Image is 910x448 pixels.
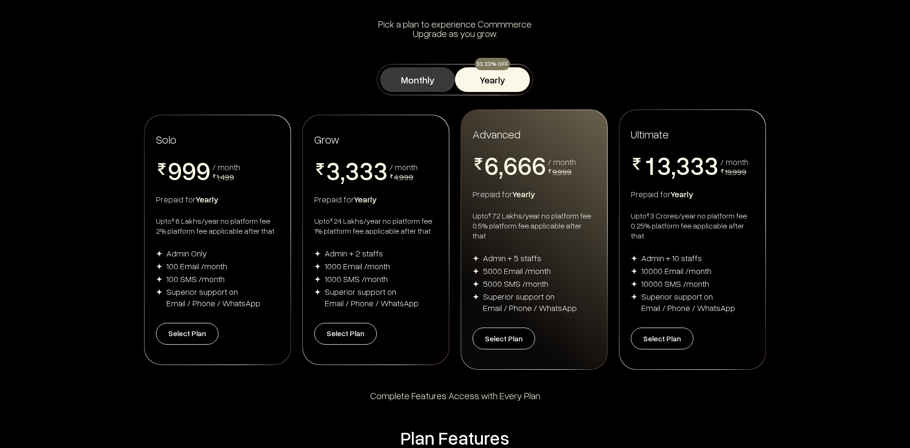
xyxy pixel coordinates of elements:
[473,281,479,287] img: img
[212,163,240,171] div: / month
[166,247,207,259] div: Admin Only
[314,263,321,270] img: img
[631,293,637,300] img: img
[314,323,377,345] button: Select Plan
[641,252,702,264] div: Admin + 10 staffs
[314,250,321,257] img: img
[641,278,709,289] div: 10000 SMS /month
[212,174,216,178] img: pricing-rupee
[631,268,637,274] img: img
[156,163,168,175] img: pricing-rupee
[330,217,333,224] sup: ₹
[455,67,530,92] button: Yearly
[325,286,419,309] div: Superior support on Email / Phone / WhatsApp
[156,289,163,295] img: img
[483,278,548,289] div: 5000 SMS /month
[394,172,413,182] span: 4,999
[552,166,572,177] span: 9,999
[314,163,326,175] img: pricing-rupee
[483,291,577,313] div: Superior support on Email / Phone / WhatsApp
[657,152,671,178] span: 3
[196,157,210,183] span: 9
[340,157,345,186] span: ,
[473,127,520,141] span: Advanced
[548,169,552,173] img: pricing-rupee
[373,157,388,183] span: 3
[631,281,637,287] img: img
[166,273,225,284] div: 100 SMS /month
[314,289,321,295] img: img
[631,255,637,262] img: img
[690,178,704,203] span: 4
[643,152,657,178] span: 1
[473,158,484,170] img: pricing-rupee
[671,189,693,199] span: Yearly
[499,152,503,181] span: ,
[373,183,388,209] span: 4
[314,216,437,236] div: Upto 24 Lakhs/year no platform fee 1% platform fee applicable after that
[704,152,719,178] span: 3
[359,157,373,183] span: 3
[483,252,541,264] div: Admin + 5 staffs
[704,178,719,203] span: 4
[354,194,377,204] span: Yearly
[168,157,182,183] span: 9
[359,183,373,209] span: 4
[484,178,499,203] span: 7
[473,293,479,300] img: img
[631,188,754,200] div: Prepaid for
[326,183,340,209] span: 4
[314,193,437,205] div: Prepaid for
[156,323,218,345] button: Select Plan
[166,286,260,309] div: Superior support on Email / Phone / WhatsApp
[473,255,479,262] img: img
[345,183,359,209] span: 4
[473,268,479,274] img: img
[641,291,735,313] div: Superior support on Email / Phone / WhatsApp
[532,152,546,178] span: 6
[217,172,234,182] span: 1,499
[182,157,196,183] span: 9
[148,19,762,38] div: Pick a plan to experience Commmerce Upgrade as you grow.
[390,174,393,178] img: pricing-rupee
[518,152,532,178] span: 6
[518,178,532,203] span: 7
[657,178,671,203] span: 4
[473,211,596,241] div: Upto 72 Lakhs/year no platform fee 0.5% platform fee applicable after that
[643,178,657,203] span: 2
[325,247,383,259] div: Admin + 2 staffs
[156,216,279,236] div: Upto 6 Lakhs/year no platform fee 2% platform fee applicable after that
[503,178,518,203] span: 7
[314,132,339,146] span: Grow
[512,189,535,199] span: Yearly
[156,132,176,146] span: Solo
[631,127,669,141] span: Ultimate
[172,217,174,224] sup: ₹
[488,211,491,219] sup: ₹
[166,260,227,272] div: 100 Email /month
[725,166,746,177] span: 19,999
[156,193,279,205] div: Prepaid for
[156,263,163,270] img: img
[631,158,643,170] img: pricing-rupee
[483,265,551,276] div: 5000 Email /month
[475,58,510,70] div: 33.33% OFF
[676,152,690,178] span: 3
[532,178,546,203] span: 7
[671,152,676,181] span: ,
[690,152,704,178] span: 3
[325,273,388,284] div: 1000 SMS /month
[641,265,711,276] div: 10000 Email /month
[503,152,518,178] span: 6
[156,250,163,257] img: img
[484,152,499,178] span: 6
[345,157,359,183] span: 3
[390,163,418,171] div: / month
[473,328,535,349] button: Select Plan
[720,157,748,166] div: / month
[314,276,321,283] img: img
[631,328,693,349] button: Select Plan
[196,194,218,204] span: Yearly
[548,157,576,166] div: / month
[326,157,340,183] span: 3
